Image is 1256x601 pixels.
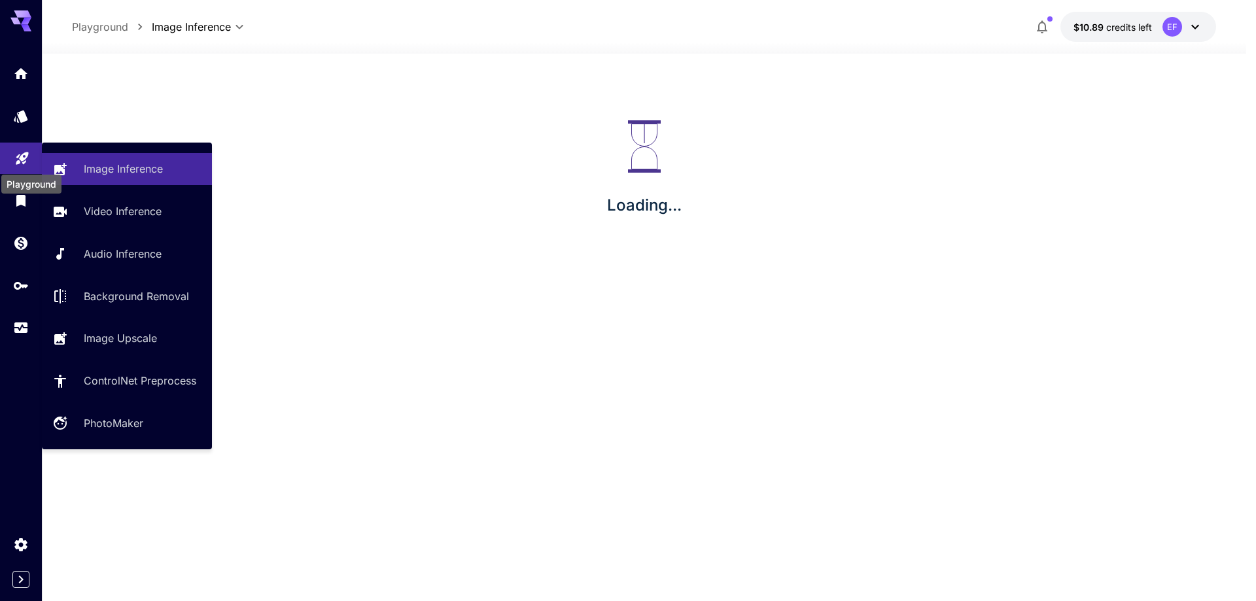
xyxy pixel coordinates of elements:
[84,373,196,388] p: ControlNet Preprocess
[1073,22,1106,33] span: $10.89
[84,330,157,346] p: Image Upscale
[1,175,61,194] div: Playground
[13,108,29,124] div: Models
[607,194,682,217] p: Loading...
[1162,17,1182,37] div: EF
[152,19,231,35] span: Image Inference
[1073,20,1152,34] div: $10.88726
[84,415,143,431] p: PhotoMaker
[13,536,29,553] div: Settings
[13,277,29,294] div: API Keys
[42,407,212,439] a: PhotoMaker
[84,203,162,219] p: Video Inference
[42,196,212,228] a: Video Inference
[84,246,162,262] p: Audio Inference
[1106,22,1152,33] span: credits left
[13,235,29,251] div: Wallet
[42,365,212,397] a: ControlNet Preprocess
[72,19,128,35] p: Playground
[13,320,29,336] div: Usage
[42,280,212,312] a: Background Removal
[13,65,29,82] div: Home
[42,322,212,354] a: Image Upscale
[1060,12,1216,42] button: $10.88726
[12,571,29,588] button: Expand sidebar
[14,146,30,162] div: Playground
[13,192,29,209] div: Library
[42,238,212,270] a: Audio Inference
[84,288,189,304] p: Background Removal
[42,153,212,185] a: Image Inference
[84,161,163,177] p: Image Inference
[72,19,152,35] nav: breadcrumb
